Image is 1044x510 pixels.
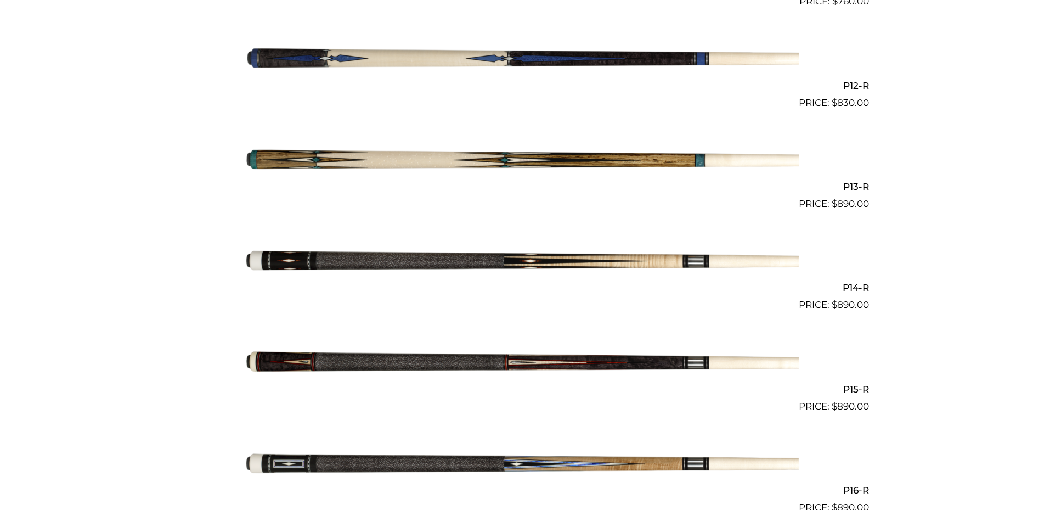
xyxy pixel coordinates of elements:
span: $ [832,97,837,108]
img: P14-R [245,216,799,308]
span: $ [832,198,837,209]
span: $ [832,401,837,412]
span: $ [832,299,837,310]
a: P12-R $830.00 [176,13,869,110]
bdi: 890.00 [832,198,869,209]
bdi: 830.00 [832,97,869,108]
img: P15-R [245,317,799,409]
img: P12-R [245,13,799,105]
h2: P15-R [176,379,869,399]
a: P13-R $890.00 [176,115,869,211]
a: P14-R $890.00 [176,216,869,312]
bdi: 890.00 [832,299,869,310]
h2: P13-R [176,177,869,197]
h2: P16-R [176,480,869,501]
a: P15-R $890.00 [176,317,869,413]
img: P13-R [245,115,799,207]
bdi: 890.00 [832,401,869,412]
h2: P12-R [176,75,869,96]
h2: P14-R [176,278,869,298]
